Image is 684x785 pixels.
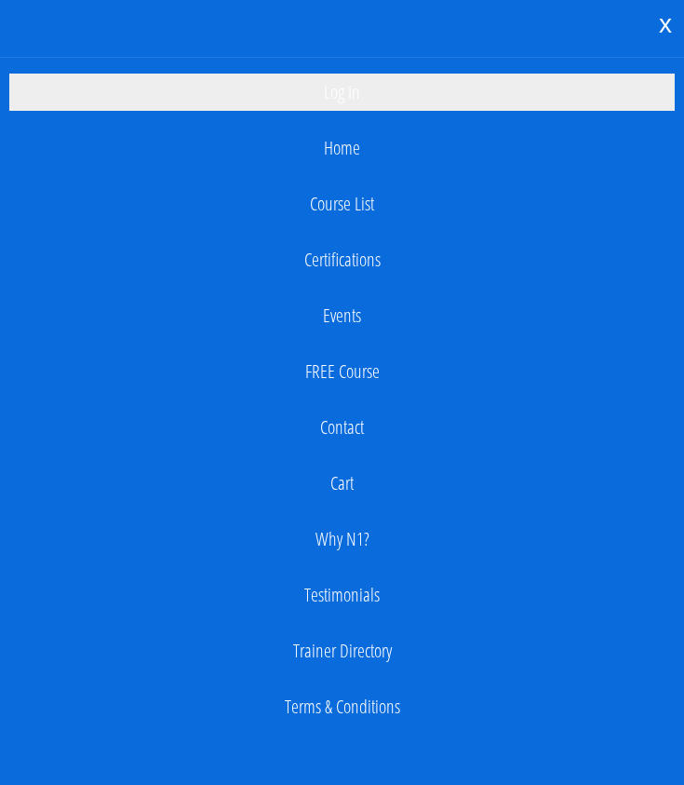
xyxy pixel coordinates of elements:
[9,241,675,278] a: Certifications
[647,5,684,44] div: x
[9,297,675,334] a: Events
[9,688,675,725] a: Terms & Conditions
[9,576,675,614] a: Testimonials
[9,185,675,223] a: Course List
[9,465,675,502] a: Cart
[9,521,675,558] a: Why N1?
[9,409,675,446] a: Contact
[9,632,675,670] a: Trainer Directory
[9,129,675,167] a: Home
[9,353,675,390] a: FREE Course
[9,74,675,111] a: Log In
